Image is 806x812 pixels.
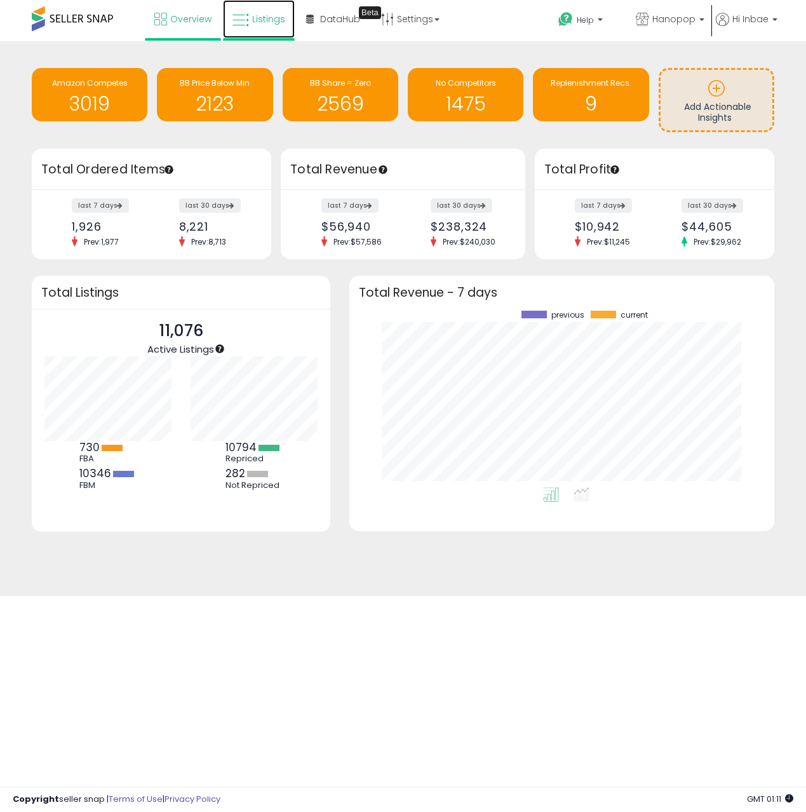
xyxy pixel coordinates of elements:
[163,93,266,114] h1: 2123
[79,454,137,464] div: FBA
[225,466,245,481] b: 282
[431,198,492,213] label: last 30 days
[684,100,751,125] span: Add Actionable Insights
[436,236,502,247] span: Prev: $240,030
[41,288,321,297] h3: Total Listings
[359,288,765,297] h3: Total Revenue - 7 days
[179,198,241,213] label: last 30 days
[548,2,624,41] a: Help
[321,198,379,213] label: last 7 days
[682,220,751,233] div: $44,605
[327,236,388,247] span: Prev: $57,586
[652,13,695,25] span: Hanopop
[79,480,137,491] div: FBM
[214,343,225,355] div: Tooltip anchor
[225,480,283,491] div: Not Repriced
[32,68,147,121] a: Amazon Competes 3019
[79,440,100,455] b: 730
[716,13,777,41] a: Hi Inbae
[179,220,249,233] div: 8,221
[72,198,129,213] label: last 7 days
[687,236,748,247] span: Prev: $29,962
[147,342,214,356] span: Active Listings
[185,236,232,247] span: Prev: 8,713
[575,220,645,233] div: $10,942
[225,454,283,464] div: Repriced
[436,78,496,88] span: No Competitors
[558,11,574,27] i: Get Help
[283,68,398,121] a: BB Share = Zero 2569
[320,13,360,25] span: DataHub
[359,6,381,19] div: Tooltip anchor
[147,319,214,343] p: 11,076
[661,70,772,130] a: Add Actionable Insights
[575,198,632,213] label: last 7 days
[41,161,262,179] h3: Total Ordered Items
[180,78,250,88] span: BB Price Below Min
[321,220,394,233] div: $56,940
[163,164,175,175] div: Tooltip anchor
[157,68,272,121] a: BB Price Below Min 2123
[609,164,621,175] div: Tooltip anchor
[225,440,257,455] b: 10794
[581,236,636,247] span: Prev: $11,245
[414,93,517,114] h1: 1475
[72,220,142,233] div: 1,926
[52,78,128,88] span: Amazon Competes
[252,13,285,25] span: Listings
[621,311,648,320] span: current
[551,311,584,320] span: previous
[77,236,125,247] span: Prev: 1,977
[377,164,389,175] div: Tooltip anchor
[544,161,765,179] h3: Total Profit
[551,78,631,88] span: Replenishment Recs.
[290,161,516,179] h3: Total Revenue
[79,466,111,481] b: 10346
[170,13,212,25] span: Overview
[539,93,642,114] h1: 9
[682,198,743,213] label: last 30 days
[289,93,392,114] h1: 2569
[408,68,523,121] a: No Competitors 1475
[431,220,503,233] div: $238,324
[38,93,141,114] h1: 3019
[732,13,769,25] span: Hi Inbae
[533,68,648,121] a: Replenishment Recs. 9
[577,15,594,25] span: Help
[310,78,371,88] span: BB Share = Zero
